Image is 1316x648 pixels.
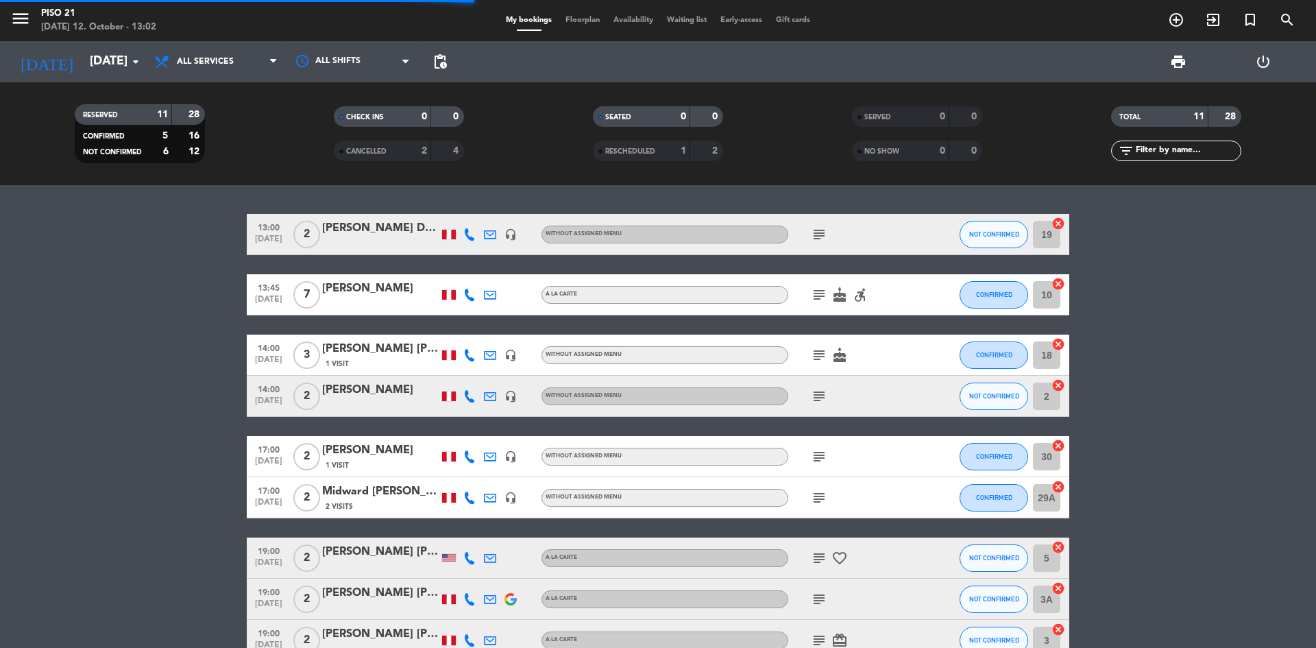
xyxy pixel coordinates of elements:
span: NOT CONFIRMED [969,554,1019,562]
span: print [1170,53,1186,70]
i: cancel [1051,217,1065,230]
i: filter_list [1118,143,1134,159]
span: NO SHOW [864,148,899,155]
i: cancel [1051,379,1065,392]
strong: 0 [940,112,945,121]
span: 7 [293,281,320,309]
i: headset_mic [504,228,517,241]
span: 14:00 [252,381,286,396]
span: 2 Visits [326,501,353,512]
span: 2 [293,484,320,512]
span: Gift cards [769,16,817,24]
span: A la Carte [546,291,577,297]
i: cake [831,347,848,363]
i: accessible_forward [852,287,868,303]
span: pending_actions [432,53,448,70]
i: subject [811,347,827,363]
span: 2 [293,544,320,572]
i: cancel [1051,439,1065,453]
i: cancel [1051,581,1065,595]
span: 13:45 [252,279,286,295]
strong: 0 [422,112,427,121]
span: CONFIRMED [976,453,1012,460]
i: subject [811,490,827,506]
span: NOT CONFIRMED [969,595,1019,603]
span: SEATED [605,114,631,121]
strong: 28 [1225,112,1239,121]
button: CONFIRMED [960,484,1028,512]
span: Early-access [714,16,769,24]
strong: 5 [162,131,168,141]
span: [DATE] [252,355,286,371]
strong: 28 [188,110,202,119]
span: My bookings [499,16,559,24]
strong: 0 [971,146,979,156]
span: NOT CONFIRMED [969,230,1019,238]
i: cancel [1051,623,1065,636]
span: 2 [293,383,320,410]
span: TOTAL [1119,114,1141,121]
i: subject [811,287,827,303]
span: CONFIRMED [83,133,125,140]
span: Without assigned menu [546,352,622,357]
i: cancel [1051,540,1065,554]
span: 1 Visit [326,359,349,370]
i: subject [811,448,827,465]
button: CONFIRMED [960,281,1028,309]
span: [DATE] [252,457,286,472]
i: subject [811,550,827,566]
button: NOT CONFIRMED [960,221,1028,248]
strong: 2 [422,146,427,156]
i: turned_in_not [1242,12,1258,28]
i: favorite_border [831,550,848,566]
span: Without assigned menu [546,494,622,500]
input: Filter by name... [1134,143,1241,158]
button: NOT CONFIRMED [960,383,1028,410]
span: NOT CONFIRMED [969,392,1019,400]
button: NOT CONFIRMED [960,544,1028,572]
button: CONFIRMED [960,443,1028,470]
strong: 4 [453,146,461,156]
i: cake [831,287,848,303]
i: search [1279,12,1295,28]
i: cancel [1051,337,1065,351]
span: Without assigned menu [546,453,622,459]
i: headset_mic [504,390,517,403]
span: A la Carte [546,596,577,601]
i: exit_to_app [1205,12,1221,28]
strong: 2 [712,146,720,156]
span: [DATE] [252,599,286,615]
div: [DATE] 12. October - 13:02 [41,21,156,34]
span: Floorplan [559,16,607,24]
div: [PERSON_NAME] [PERSON_NAME] [PERSON_NAME] [PERSON_NAME] [322,340,439,358]
strong: 11 [1193,112,1204,121]
span: CONFIRMED [976,494,1012,501]
span: [DATE] [252,396,286,412]
span: Availability [607,16,660,24]
div: [PERSON_NAME] [PERSON_NAME] [322,543,439,561]
span: A la Carte [546,637,577,643]
strong: 1 [681,146,686,156]
span: 3 [293,341,320,369]
span: [DATE] [252,235,286,250]
strong: 16 [188,131,202,141]
span: NOT CONFIRMED [83,149,142,156]
div: [PERSON_NAME] [PERSON_NAME] [322,625,439,643]
i: subject [811,226,827,243]
span: CANCELLED [346,148,387,155]
i: [DATE] [10,47,83,77]
div: Midward [PERSON_NAME] [322,483,439,501]
img: google-logo.png [504,593,517,605]
div: [PERSON_NAME] [PERSON_NAME] [322,584,439,602]
i: subject [811,591,827,608]
strong: 11 [157,110,168,119]
span: [DATE] [252,295,286,311]
i: headset_mic [504,492,517,504]
span: 2 [293,586,320,613]
strong: 0 [712,112,720,121]
div: [PERSON_NAME] [322,381,439,399]
span: 1 Visit [326,460,349,471]
span: 19:00 [252,584,286,599]
span: 17:00 [252,441,286,457]
span: RESERVED [83,112,118,119]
